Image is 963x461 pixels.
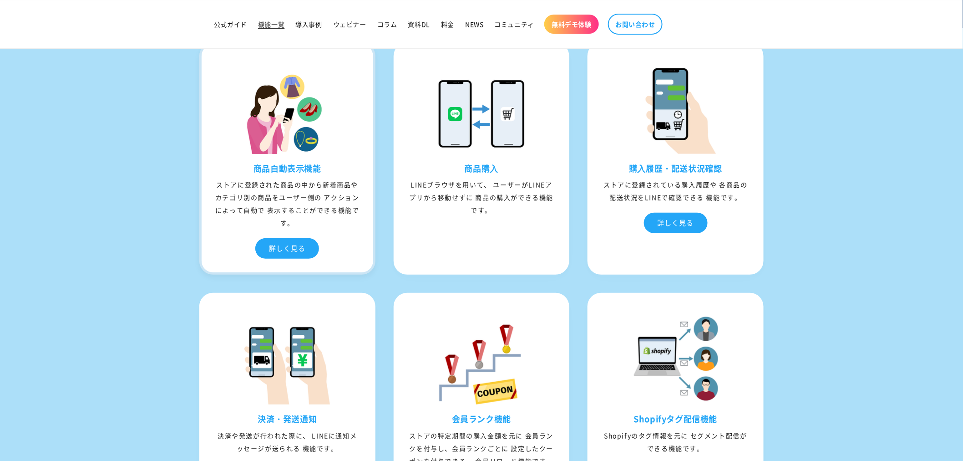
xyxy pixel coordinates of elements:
h3: 商品購⼊ [396,163,568,174]
a: 機能一覧 [253,15,290,34]
h3: Shopifyタグ配信機能 [590,414,761,424]
a: 無料デモ体験 [544,15,599,34]
span: 料金 [441,20,454,28]
img: 購⼊履歴・配送状況確認 [630,63,721,154]
h3: 購⼊履歴・配送状況確認 [590,163,761,174]
a: 公式ガイド [208,15,253,34]
a: コラム [372,15,403,34]
span: お問い合わせ [615,20,655,28]
span: 公式ガイド [214,20,247,28]
div: Shopifyのタグ情報を元に セグメント配信ができる機能です。 [590,429,761,455]
span: 機能一覧 [258,20,284,28]
span: ウェビナー [333,20,366,28]
div: ストアに登録された商品の中から新着商品や カテゴリ別の商品をユーザー側の アクションによって⾃動で 表⽰することができる機能です。 [202,178,373,229]
span: 導入事例 [295,20,322,28]
img: 商品購⼊ [436,63,527,154]
a: ウェビナー [328,15,372,34]
img: 決済・発送通知 [242,313,333,405]
h3: 会員ランク機能 [396,414,568,424]
span: NEWS [465,20,483,28]
div: 詳しく見る [644,213,708,233]
a: 料金 [436,15,460,34]
span: コラム [377,20,397,28]
a: 導入事例 [290,15,327,34]
div: LINEブラウザを⽤いて、 ユーザーがLINEアプリから移動せずに 商品の購⼊ができる機能です。 [396,178,568,216]
img: 会員ランク機能 [436,313,527,405]
div: 決済や発送が⾏われた際に、 LINEに通知メッセージが送られる 機能です。 [202,429,373,455]
a: NEWS [460,15,489,34]
div: ストアに登録されている購⼊履歴や 各商品の配送状況をLINEで確認できる 機能です。 [590,178,761,204]
a: コミュニティ [489,15,540,34]
img: 商品⾃動表⽰機能 [242,63,333,154]
a: 資料DL [403,15,436,34]
div: 詳しく見る [255,238,319,259]
span: 資料DL [408,20,430,28]
a: お問い合わせ [608,14,663,35]
span: コミュニティ [495,20,535,28]
h3: 決済・発送通知 [202,414,373,424]
span: 無料デモ体験 [552,20,592,28]
img: Shopifyタグ配信機能 [630,313,721,405]
h3: 商品⾃動表⽰機能 [202,163,373,174]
